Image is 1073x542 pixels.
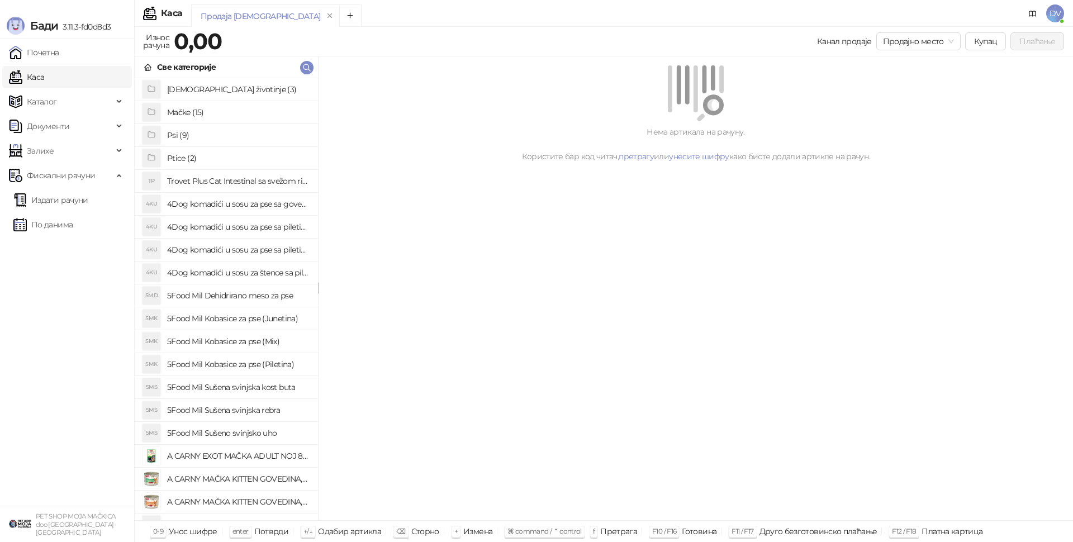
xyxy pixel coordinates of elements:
[27,164,95,187] span: Фискални рачуни
[922,524,982,539] div: Платна картица
[174,27,222,55] strong: 0,00
[58,22,111,32] span: 3.11.3-fd0d8d3
[201,10,320,22] div: Продаја [DEMOGRAPHIC_DATA]
[759,524,877,539] div: Друго безготовинско плаћање
[167,149,309,167] h4: Ptice (2)
[593,527,595,535] span: f
[135,78,318,520] div: grid
[167,493,309,511] h4: A CARNY MAČKA KITTEN GOVEDINA,TELETINA I PILETINA 200g
[143,424,160,442] div: 5MS
[161,9,182,18] div: Каса
[303,527,312,535] span: ↑/↓
[143,172,160,190] div: TP
[167,80,309,98] h4: [DEMOGRAPHIC_DATA] životinje (3)
[318,524,381,539] div: Одабир артикла
[883,33,954,50] span: Продајно место
[143,516,160,534] div: ABP
[619,151,654,161] a: претрагу
[600,524,637,539] div: Претрага
[27,140,54,162] span: Залихе
[157,61,216,73] div: Све категорије
[167,516,309,534] h4: ADIVA Biotic Powder (1 kesica)
[143,355,160,373] div: 5MK
[669,151,729,161] a: унесите шифру
[1046,4,1064,22] span: DV
[732,527,753,535] span: F11 / F17
[167,355,309,373] h4: 5Food Mil Kobasice za pse (Piletina)
[167,172,309,190] h4: Trovet Plus Cat Intestinal sa svežom ribom (85g)
[143,218,160,236] div: 4KU
[9,513,31,535] img: 64x64-companyLogo-9f44b8df-f022-41eb-b7d6-300ad218de09.png
[339,4,362,27] button: Add tab
[682,524,716,539] div: Готовина
[167,103,309,121] h4: Mačke (15)
[167,401,309,419] h4: 5Food Mil Sušena svinjska rebra
[167,470,309,488] h4: A CARNY MAČKA KITTEN GOVEDINA,PILETINA I ZEC 200g
[167,332,309,350] h4: 5Food Mil Kobasice za pse (Mix)
[13,213,73,236] a: По данима
[167,264,309,282] h4: 4Dog komadići u sosu za štence sa piletinom (100g)
[143,401,160,419] div: 5MS
[322,11,337,21] button: remove
[1010,32,1064,50] button: Плаћање
[9,41,59,64] a: Почетна
[167,310,309,327] h4: 5Food Mil Kobasice za pse (Junetina)
[143,470,160,488] img: Slika
[36,512,116,536] small: PET SHOP MOJA MAČKICA doo [GEOGRAPHIC_DATA]-[GEOGRAPHIC_DATA]
[143,447,160,465] img: Slika
[143,332,160,350] div: 5MK
[892,527,916,535] span: F12 / F18
[652,527,676,535] span: F10 / F16
[30,19,58,32] span: Бади
[167,241,309,259] h4: 4Dog komadići u sosu za pse sa piletinom i govedinom (4x100g)
[27,115,69,137] span: Документи
[817,35,872,47] div: Канал продаје
[232,527,249,535] span: enter
[167,447,309,465] h4: A CARNY EXOT MAČKA ADULT NOJ 85g
[143,493,160,511] img: Slika
[167,378,309,396] h4: 5Food Mil Sušena svinjska kost buta
[454,527,458,535] span: +
[143,378,160,396] div: 5MS
[411,524,439,539] div: Сторно
[27,91,57,113] span: Каталог
[13,189,88,211] a: Издати рачуни
[143,241,160,259] div: 4KU
[153,527,163,535] span: 0-9
[141,30,172,53] div: Износ рачуна
[167,287,309,305] h4: 5Food Mil Dehidrirano meso za pse
[254,524,289,539] div: Потврди
[143,287,160,305] div: 5MD
[332,126,1060,163] div: Нема артикала на рачуну. Користите бар код читач, или како бисте додали артикле на рачун.
[143,195,160,213] div: 4KU
[396,527,405,535] span: ⌫
[1024,4,1042,22] a: Документација
[965,32,1006,50] button: Купац
[167,424,309,442] h4: 5Food Mil Sušeno svinjsko uho
[167,218,309,236] h4: 4Dog komadići u sosu za pse sa piletinom (100g)
[463,524,492,539] div: Измена
[143,264,160,282] div: 4KU
[167,126,309,144] h4: Psi (9)
[507,527,582,535] span: ⌘ command / ⌃ control
[7,17,25,35] img: Logo
[143,310,160,327] div: 5MK
[169,524,217,539] div: Унос шифре
[167,195,309,213] h4: 4Dog komadići u sosu za pse sa govedinom (100g)
[9,66,44,88] a: Каса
